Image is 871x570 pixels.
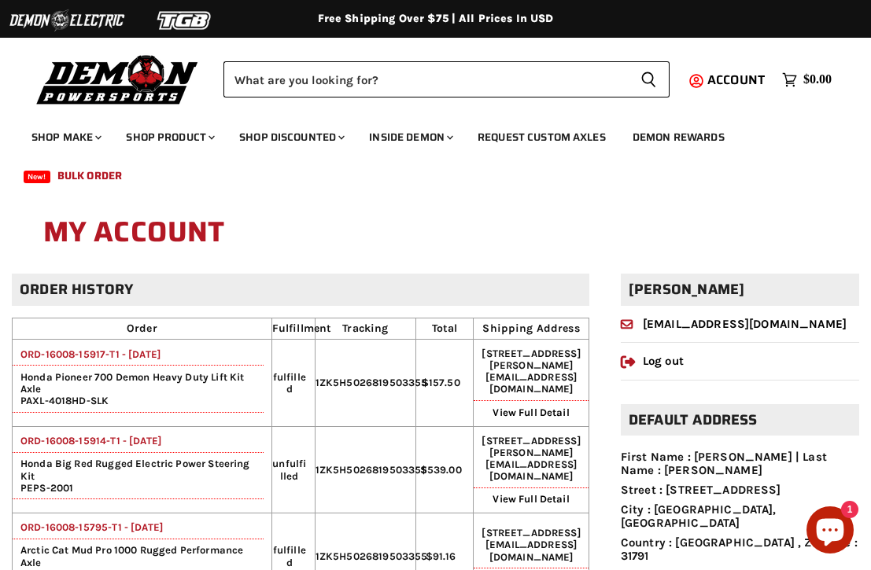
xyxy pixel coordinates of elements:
h1: My Account [43,208,828,258]
span: [EMAIL_ADDRESS][DOMAIN_NAME] [485,371,577,395]
th: Fulfillment [271,318,315,340]
a: View Full Detail [493,406,569,418]
img: TGB Logo 2 [126,6,244,35]
ul: Main menu [20,115,828,192]
a: Account [700,73,774,87]
img: Demon Powersports [31,51,204,107]
a: ORD-16008-15914-T1 - [DATE] [13,435,161,447]
td: unfulfilled [271,426,315,513]
a: Shop Discounted [227,121,354,153]
span: Honda Big Red Rugged Electric Power Steering Kit [13,458,264,481]
a: Request Custom Axles [466,121,618,153]
a: [EMAIL_ADDRESS][DOMAIN_NAME] [621,317,847,331]
td: [STREET_ADDRESS][PERSON_NAME] [474,340,589,427]
span: PEPS-2001 [13,482,73,494]
span: [EMAIL_ADDRESS][DOMAIN_NAME] [485,539,577,562]
button: Search [628,61,670,97]
span: $0.00 [803,72,832,87]
a: ORD-16008-15795-T1 - [DATE] [13,521,163,533]
img: Demon Electric Logo 2 [8,6,126,35]
th: Order [13,318,272,340]
span: [EMAIL_ADDRESS][DOMAIN_NAME] [485,458,577,482]
li: City : [GEOGRAPHIC_DATA], [GEOGRAPHIC_DATA] [621,503,859,531]
a: View Full Detail [493,493,569,505]
h2: [PERSON_NAME] [621,274,859,306]
a: Log out [621,354,684,368]
td: 1ZK5H5026819503355 [315,340,415,427]
th: Total [416,318,474,340]
span: $91.16 [426,550,456,562]
a: ORD-16008-15917-T1 - [DATE] [13,348,161,360]
td: [STREET_ADDRESS][PERSON_NAME] [474,426,589,513]
span: Account [707,70,765,90]
span: $157.50 [422,377,460,388]
h2: Default address [621,404,859,436]
a: Bulk Order [46,160,134,192]
span: Honda Pioneer 700 Demon Heavy Duty Lift Kit Axle [13,371,264,395]
inbox-online-store-chat: Shopify online store chat [802,506,858,557]
span: PAXL-4018HD-SLK [13,395,109,406]
form: Product [223,61,670,97]
span: $539.00 [420,464,462,476]
a: Inside Demon [357,121,463,153]
span: New! [24,171,50,183]
li: Country : [GEOGRAPHIC_DATA] , ZipCode : 31791 [621,536,859,564]
input: Search [223,61,628,97]
h2: Order history [12,274,589,306]
th: Tracking [315,318,415,340]
li: Street : [STREET_ADDRESS] [621,484,859,497]
span: Arctic Cat Mud Pro 1000 Rugged Performance Axle [13,544,264,568]
a: Shop Make [20,121,111,153]
a: Demon Rewards [621,121,736,153]
td: fulfilled [271,340,315,427]
li: First Name : [PERSON_NAME] | Last Name : [PERSON_NAME] [621,450,859,478]
td: 1ZK5H5026819503355 [315,426,415,513]
a: $0.00 [774,68,840,91]
th: Shipping Address [474,318,589,340]
a: Shop Product [114,121,224,153]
